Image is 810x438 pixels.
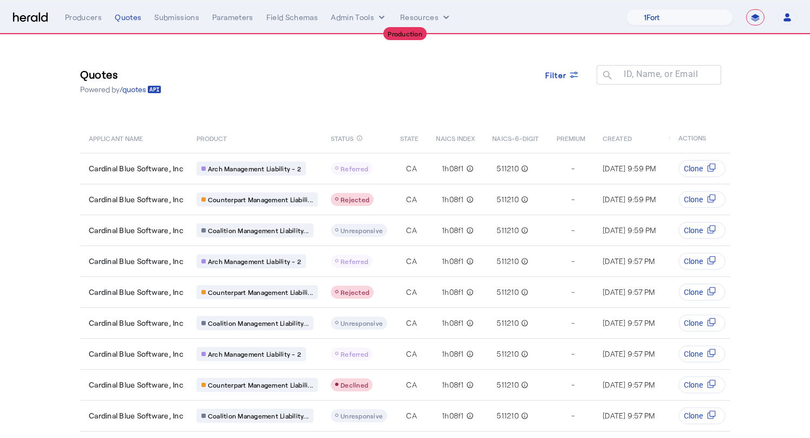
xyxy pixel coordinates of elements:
[154,12,199,23] div: Submissions
[406,318,417,328] span: CA
[464,318,474,328] mat-icon: info_outline
[464,163,474,174] mat-icon: info_outline
[603,380,655,389] span: [DATE] 9:57 PM
[341,412,383,420] span: Unresponsive
[497,287,519,298] span: 511210
[89,287,184,298] span: Cardinal Blue Software, Inc
[497,194,519,205] span: 511210
[89,318,184,328] span: Cardinal Blue Software, Inc
[519,318,528,328] mat-icon: info_outline
[208,164,301,173] span: Arch Management Liability - 2
[571,349,574,359] span: -
[464,194,474,205] mat-icon: info_outline
[678,222,726,239] button: Clone
[208,257,301,266] span: Arch Management Liability - 2
[400,12,452,23] button: Resources dropdown menu
[597,69,615,83] mat-icon: search
[13,12,48,23] img: Herald Logo
[406,225,417,236] span: CA
[406,379,417,390] span: CA
[208,195,313,204] span: Counterpart Management Liabili...
[464,256,474,267] mat-icon: info_outline
[442,287,464,298] span: 1h08f1
[406,163,417,174] span: CA
[497,163,519,174] span: 511210
[545,69,567,81] span: Filter
[537,65,589,85] button: Filter
[684,318,703,328] span: Clone
[519,163,528,174] mat-icon: info_outline
[464,379,474,390] mat-icon: info_outline
[492,132,539,143] span: NAICS-6-DIGIT
[442,225,464,236] span: 1h08f1
[684,194,703,205] span: Clone
[341,196,369,203] span: Rejected
[603,132,632,143] span: CREATED
[571,256,574,267] span: -
[519,287,528,298] mat-icon: info_outline
[65,12,102,23] div: Producers
[341,227,383,234] span: Unresponsive
[442,256,464,267] span: 1h08f1
[406,256,417,267] span: CA
[571,410,574,421] span: -
[684,256,703,267] span: Clone
[80,84,161,95] p: Powered by
[678,284,726,301] button: Clone
[678,253,726,270] button: Clone
[678,376,726,394] button: Clone
[684,349,703,359] span: Clone
[406,194,417,205] span: CA
[341,319,383,327] span: Unresponsive
[331,12,387,23] button: internal dropdown menu
[497,225,519,236] span: 511210
[406,349,417,359] span: CA
[678,345,726,363] button: Clone
[341,350,368,358] span: Referred
[519,410,528,421] mat-icon: info_outline
[603,256,655,266] span: [DATE] 9:57 PM
[208,350,301,358] span: Arch Management Liability - 2
[603,226,656,235] span: [DATE] 9:59 PM
[519,379,528,390] mat-icon: info_outline
[208,381,313,389] span: Counterpart Management Liabili...
[571,194,574,205] span: -
[356,132,363,144] mat-icon: info_outline
[678,191,726,208] button: Clone
[341,381,368,389] span: Declined
[442,379,464,390] span: 1h08f1
[89,163,184,174] span: Cardinal Blue Software, Inc
[212,12,253,23] div: Parameters
[603,411,655,420] span: [DATE] 9:57 PM
[197,132,227,143] span: PRODUCT
[383,27,427,40] div: Production
[436,132,475,143] span: NAICS INDEX
[341,288,369,296] span: Rejected
[571,318,574,328] span: -
[89,194,184,205] span: Cardinal Blue Software, Inc
[80,67,161,82] h3: Quotes
[442,163,464,174] span: 1h08f1
[208,319,309,327] span: Coalition Management Liability...
[670,123,730,153] th: ACTIONS
[442,349,464,359] span: 1h08f1
[684,163,703,174] span: Clone
[497,318,519,328] span: 511210
[89,132,143,143] span: APPLICANT NAME
[89,410,184,421] span: Cardinal Blue Software, Inc
[571,287,574,298] span: -
[519,225,528,236] mat-icon: info_outline
[331,132,354,143] span: STATUS
[89,225,184,236] span: Cardinal Blue Software, Inc
[442,318,464,328] span: 1h08f1
[684,410,703,421] span: Clone
[406,287,417,298] span: CA
[89,256,184,267] span: Cardinal Blue Software, Inc
[208,226,309,235] span: Coalition Management Liability...
[208,411,309,420] span: Coalition Management Liability...
[519,349,528,359] mat-icon: info_outline
[519,256,528,267] mat-icon: info_outline
[624,69,698,79] mat-label: ID, Name, or Email
[684,379,703,390] span: Clone
[678,407,726,424] button: Clone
